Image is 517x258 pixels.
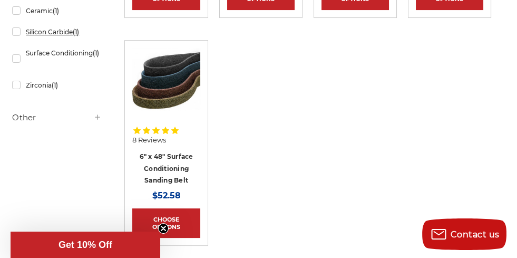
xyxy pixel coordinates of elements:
[422,218,506,250] button: Contact us
[12,44,102,73] a: Surface Conditioning
[53,7,59,15] span: (1)
[12,2,102,20] a: Ceramic
[158,223,169,234] button: Close teaser
[152,190,181,200] span: $52.58
[140,152,193,184] a: 6" x 48" Surface Conditioning Sanding Belt
[11,232,160,258] div: Get 10% OffClose teaser
[52,81,58,89] span: (1)
[132,137,166,144] span: 8 Reviews
[132,208,200,238] a: Choose Options
[93,49,99,57] span: (1)
[58,240,112,250] span: Get 10% Off
[12,23,102,41] a: Silicon Carbide
[12,76,102,94] a: Zirconia
[451,230,500,240] span: Contact us
[132,48,200,116] img: 6"x48" Surface Conditioning Sanding Belts
[73,28,79,36] span: (1)
[12,111,102,124] h5: Other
